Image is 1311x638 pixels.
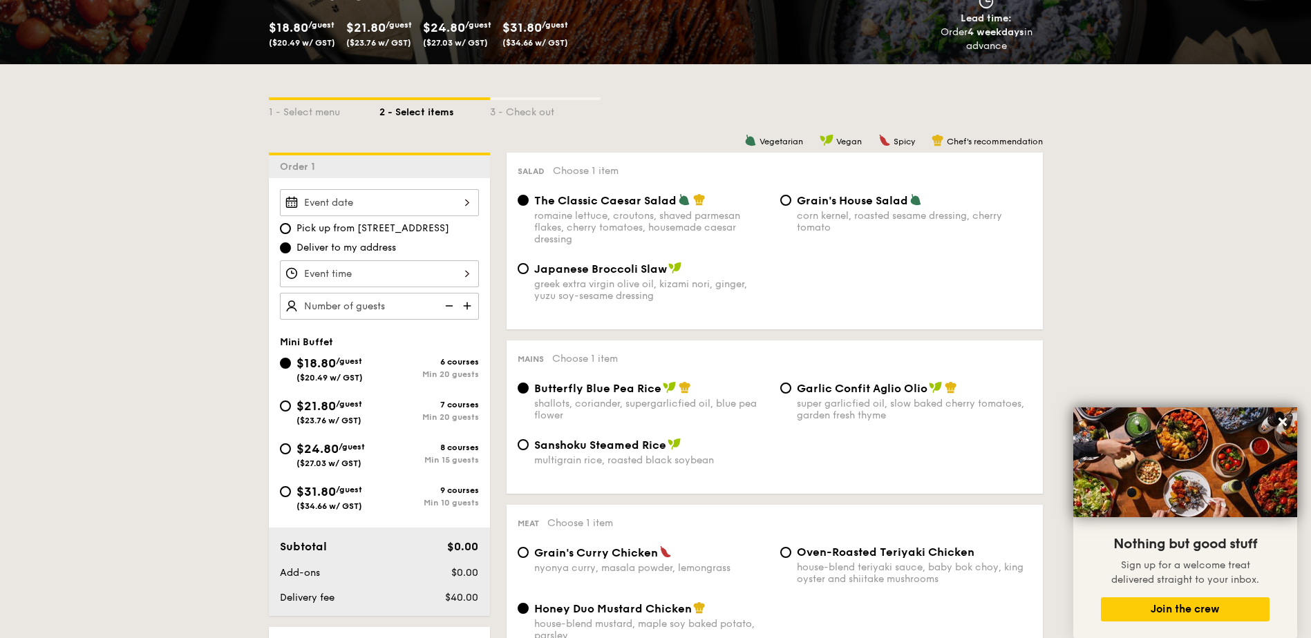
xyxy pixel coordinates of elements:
[280,260,479,287] input: Event time
[678,193,690,206] img: icon-vegetarian.fe4039eb.svg
[280,242,291,253] input: Deliver to my address
[280,592,334,603] span: Delivery fee
[339,442,365,452] span: /guest
[379,100,490,119] div: 2 - Select items
[534,210,769,245] div: romaine lettuce, croutons, shaved parmesan flakes, cherry tomatoes, housemade caesar dressing
[518,354,544,364] span: Mains
[836,137,862,146] span: Vegan
[308,20,334,30] span: /guest
[518,603,529,614] input: Honey Duo Mustard Chickenhouse-blend mustard, maple soy baked potato, parsley
[379,400,479,409] div: 7 courses
[961,12,1012,24] span: Lead time:
[693,193,706,206] img: icon-chef-hat.a58ddaea.svg
[534,602,692,615] span: Honey Duo Mustard Chicken
[553,165,619,177] span: Choose 1 item
[929,381,943,394] img: icon-vegan.f8ff3823.svg
[534,262,667,275] span: Japanese Broccoli Slaw
[878,134,891,146] img: icon-spicy.37a8142b.svg
[280,189,479,216] input: Event date
[447,540,478,553] span: $0.00
[490,100,601,119] div: 3 - Check out
[534,562,769,574] div: nyonya curry, masala powder, lemongrass
[518,166,545,176] span: Salad
[518,383,529,394] input: Butterfly Blue Pea Riceshallots, coriander, supergarlicfied oil, blue pea flower
[296,501,362,511] span: ($34.66 w/ GST)
[518,195,529,206] input: The Classic Caesar Saladromaine lettuce, croutons, shaved parmesan flakes, cherry tomatoes, house...
[379,443,479,452] div: 8 courses
[534,546,658,559] span: Grain's Curry Chicken
[423,38,488,48] span: ($27.03 w/ GST)
[269,38,335,48] span: ($20.49 w/ GST)
[346,20,386,35] span: $21.80
[693,601,706,614] img: icon-chef-hat.a58ddaea.svg
[379,357,479,367] div: 6 courses
[379,455,479,465] div: Min 15 guests
[269,20,308,35] span: $18.80
[445,592,478,603] span: $40.00
[1101,597,1270,621] button: Join the crew
[797,398,1032,421] div: super garlicfied oil, slow baked cherry tomatoes, garden fresh thyme
[663,381,677,394] img: icon-vegan.f8ff3823.svg
[296,241,396,255] span: Deliver to my address
[458,293,479,319] img: icon-add.58712e84.svg
[280,567,320,579] span: Add-ons
[932,134,944,146] img: icon-chef-hat.a58ddaea.svg
[280,161,321,173] span: Order 1
[534,398,769,421] div: shallots, coriander, supergarlicfied oil, blue pea flower
[280,486,291,497] input: $31.80/guest($34.66 w/ GST)9 coursesMin 10 guests
[280,443,291,454] input: $24.80/guest($27.03 w/ GST)8 coursesMin 15 guests
[797,210,1032,233] div: corn kernel, roasted sesame dressing, cherry tomato
[280,293,479,320] input: Number of guests
[797,382,927,395] span: Garlic Confit Aglio Olio
[518,547,529,558] input: Grain's Curry Chickennyonya curry, masala powder, lemongrass
[909,193,922,206] img: icon-vegetarian.fe4039eb.svg
[668,262,682,274] img: icon-vegan.f8ff3823.svg
[296,458,361,468] span: ($27.03 w/ GST)
[502,20,542,35] span: $31.80
[534,454,769,466] div: multigrain rice, roasted black soybean
[296,222,449,235] span: Pick up from [STREET_ADDRESS]
[925,26,1048,53] div: Order in advance
[542,20,568,30] span: /guest
[423,20,465,35] span: $24.80
[534,382,661,395] span: Butterfly Blue Pea Rice
[1073,407,1297,517] img: DSC07876-Edit02-Large.jpeg
[797,194,908,207] span: Grain's House Salad
[379,369,479,379] div: Min 20 guests
[346,38,411,48] span: ($23.76 w/ GST)
[547,517,613,529] span: Choose 1 item
[502,38,568,48] span: ($34.66 w/ GST)
[780,547,791,558] input: Oven-Roasted Teriyaki Chickenhouse-blend teriyaki sauce, baby bok choy, king oyster and shiitake ...
[280,358,291,369] input: $18.80/guest($20.49 w/ GST)6 coursesMin 20 guests
[797,545,974,559] span: Oven-Roasted Teriyaki Chicken
[780,383,791,394] input: Garlic Confit Aglio Oliosuper garlicfied oil, slow baked cherry tomatoes, garden fresh thyme
[336,485,362,494] span: /guest
[518,519,539,528] span: Meat
[968,26,1024,38] strong: 4 weekdays
[296,373,363,383] span: ($20.49 w/ GST)
[280,400,291,412] input: $21.80/guest($23.76 w/ GST)7 coursesMin 20 guests
[534,438,666,452] span: Sanshoku Steamed Rice
[780,195,791,206] input: Grain's House Saladcorn kernel, roasted sesame dressing, cherry tomato
[659,545,672,558] img: icon-spicy.37a8142b.svg
[518,263,529,274] input: Japanese Broccoli Slawgreek extra virgin olive oil, kizami nori, ginger, yuzu soy-sesame dressing
[552,353,618,365] span: Choose 1 item
[1272,411,1294,433] button: Close
[947,137,1043,146] span: Chef's recommendation
[894,137,915,146] span: Spicy
[386,20,412,30] span: /guest
[744,134,757,146] img: icon-vegetarian.fe4039eb.svg
[534,278,769,302] div: greek extra virgin olive oil, kizami nori, ginger, yuzu soy-sesame dressing
[1113,536,1257,552] span: Nothing but good stuff
[280,336,333,348] span: Mini Buffet
[296,484,336,499] span: $31.80
[379,412,479,422] div: Min 20 guests
[379,498,479,507] div: Min 10 guests
[336,399,362,409] span: /guest
[760,137,803,146] span: Vegetarian
[296,356,336,371] span: $18.80
[280,223,291,234] input: Pick up from [STREET_ADDRESS]
[797,561,1032,585] div: house-blend teriyaki sauce, baby bok choy, king oyster and shiitake mushrooms
[296,398,336,414] span: $21.80
[945,381,957,394] img: icon-chef-hat.a58ddaea.svg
